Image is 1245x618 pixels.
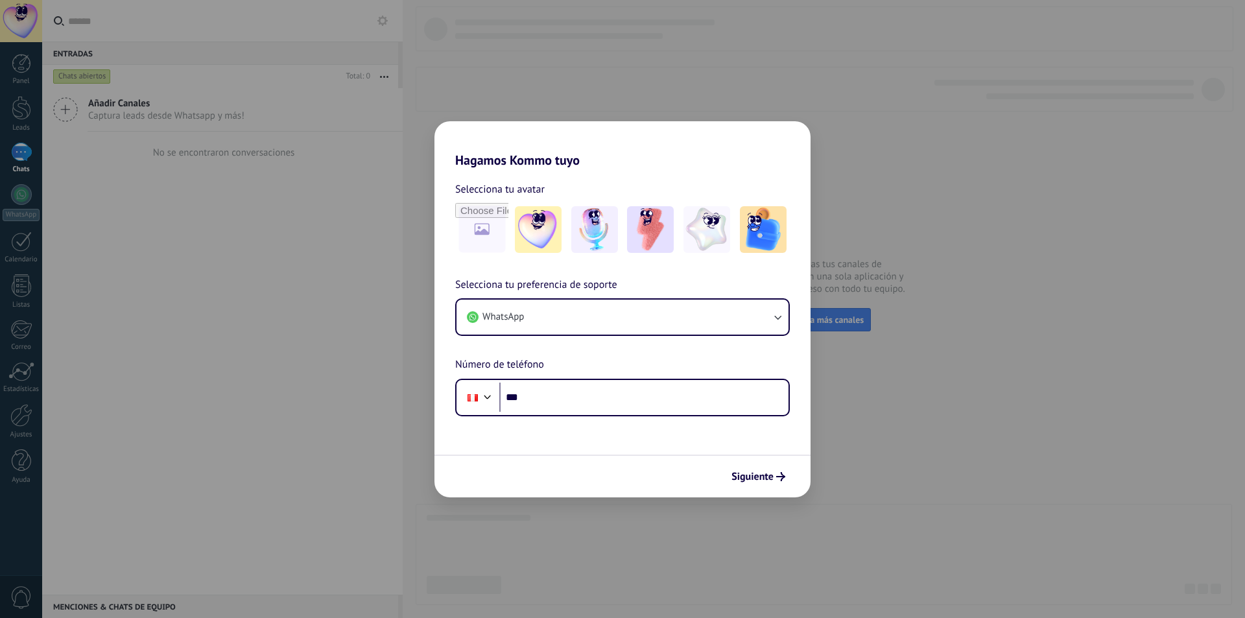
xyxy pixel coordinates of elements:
button: WhatsApp [456,300,788,335]
img: -2.jpeg [571,206,618,253]
h2: Hagamos Kommo tuyo [434,121,811,168]
img: -1.jpeg [515,206,562,253]
span: WhatsApp [482,311,524,324]
span: Selecciona tu avatar [455,181,545,198]
span: Selecciona tu preferencia de soporte [455,277,617,294]
img: -3.jpeg [627,206,674,253]
div: Peru: + 51 [460,384,485,411]
span: Número de teléfono [455,357,544,374]
button: Siguiente [726,466,791,488]
img: -5.jpeg [740,206,787,253]
span: Siguiente [731,472,774,481]
img: -4.jpeg [683,206,730,253]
